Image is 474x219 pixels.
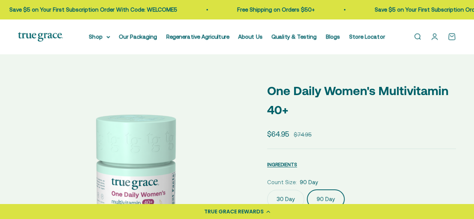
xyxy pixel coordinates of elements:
a: Quality & Testing [272,33,317,40]
a: Our Packaging [119,33,157,40]
button: INGREDIENTS [267,160,297,169]
a: Free Shipping on Orders $50+ [227,6,304,13]
span: INGREDIENTS [267,162,297,167]
a: Blogs [326,33,340,40]
span: 90 Day [300,178,318,187]
p: One Daily Women's Multivitamin 40+ [267,81,456,119]
div: TRUE GRACE REWARDS [204,208,264,216]
a: Regenerative Agriculture [166,33,229,40]
a: Store Locator [349,33,385,40]
sale-price: $64.95 [267,128,289,140]
legend: Count Size: [267,178,297,187]
a: About Us [238,33,263,40]
compare-at-price: $74.95 [294,130,312,139]
summary: Shop [89,32,110,41]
